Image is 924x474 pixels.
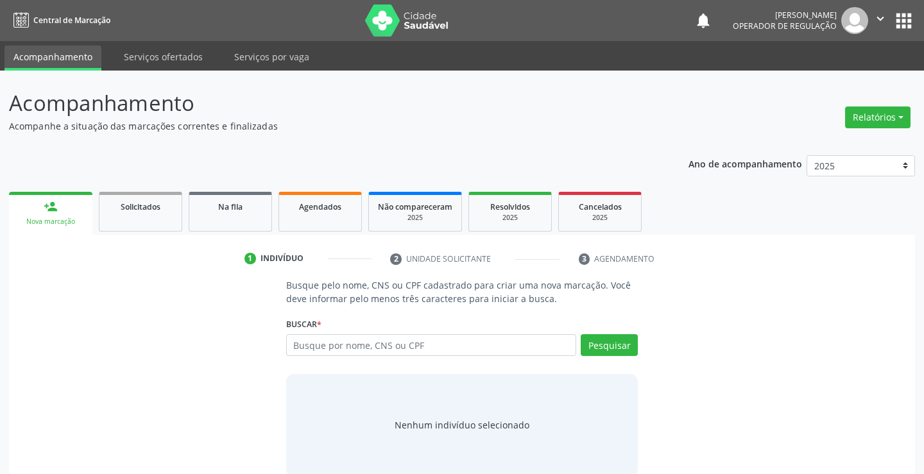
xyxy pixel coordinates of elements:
[218,201,243,212] span: Na fila
[9,10,110,31] a: Central de Marcação
[244,253,256,264] div: 1
[579,201,622,212] span: Cancelados
[44,199,58,214] div: person_add
[893,10,915,32] button: apps
[733,21,837,31] span: Operador de regulação
[299,201,341,212] span: Agendados
[18,217,83,226] div: Nova marcação
[378,201,452,212] span: Não compareceram
[694,12,712,30] button: notifications
[845,106,911,128] button: Relatórios
[568,213,632,223] div: 2025
[841,7,868,34] img: img
[286,278,638,305] p: Busque pelo nome, CNS ou CPF cadastrado para criar uma nova marcação. Você deve informar pelo men...
[733,10,837,21] div: [PERSON_NAME]
[689,155,802,171] p: Ano de acompanhamento
[121,201,160,212] span: Solicitados
[286,334,577,356] input: Busque por nome, CNS ou CPF
[9,119,643,133] p: Acompanhe a situação das marcações correntes e finalizadas
[9,87,643,119] p: Acompanhamento
[261,253,304,264] div: Indivíduo
[490,201,530,212] span: Resolvidos
[225,46,318,68] a: Serviços por vaga
[868,7,893,34] button: 
[115,46,212,68] a: Serviços ofertados
[286,314,321,334] label: Buscar
[581,334,638,356] button: Pesquisar
[4,46,101,71] a: Acompanhamento
[395,418,529,432] div: Nenhum indivíduo selecionado
[378,213,452,223] div: 2025
[478,213,542,223] div: 2025
[33,15,110,26] span: Central de Marcação
[873,12,887,26] i: 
